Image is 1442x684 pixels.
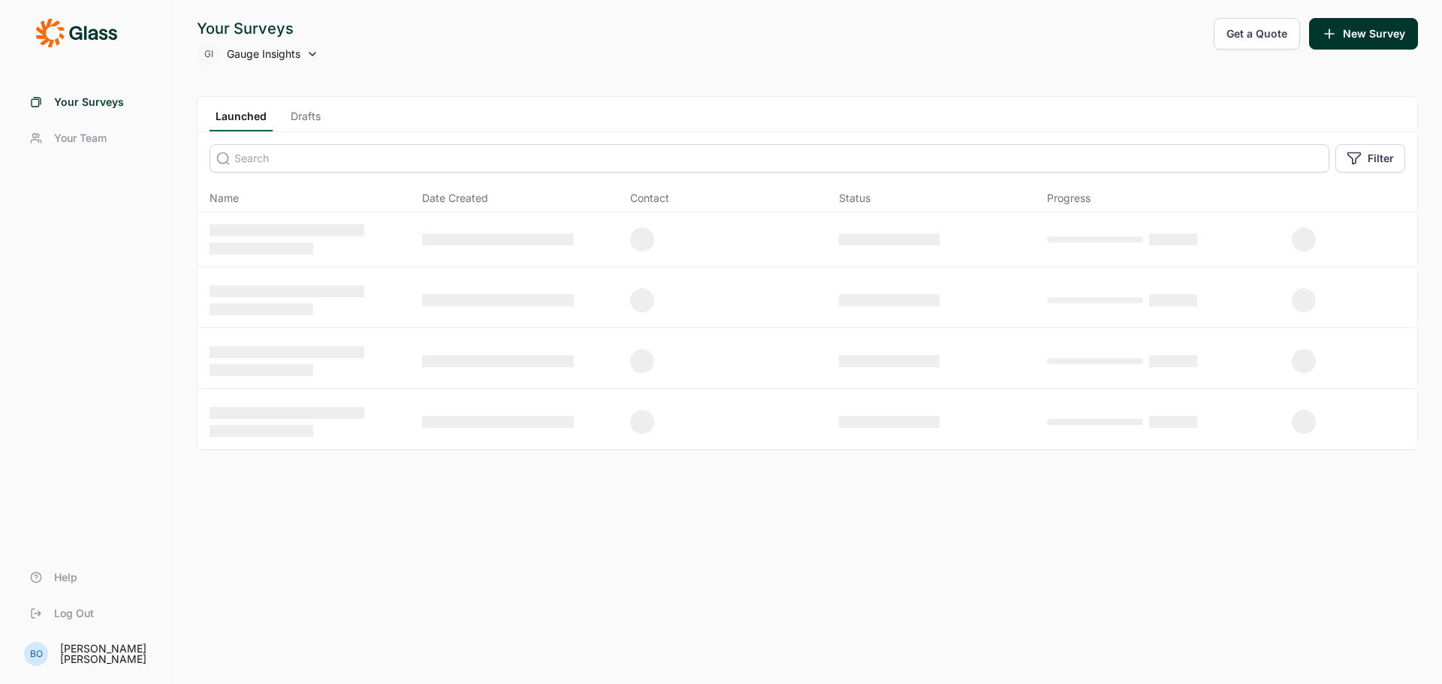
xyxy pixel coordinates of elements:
button: New Survey [1309,18,1418,50]
div: Status [839,191,870,206]
a: Drafts [285,109,327,131]
span: Gauge Insights [227,47,300,62]
input: Search [210,144,1329,173]
span: Filter [1368,151,1394,166]
span: Name [210,191,239,206]
div: Progress [1047,191,1091,206]
span: Your Team [54,131,107,146]
a: Launched [210,109,273,131]
div: BO [24,642,48,666]
span: Help [54,570,77,585]
span: Your Surveys [54,95,124,110]
span: Date Created [422,191,488,206]
span: Log Out [54,606,94,621]
div: [PERSON_NAME] [PERSON_NAME] [60,643,154,664]
div: Your Surveys [197,18,318,39]
button: Filter [1335,144,1405,173]
button: Get a Quote [1214,18,1300,50]
div: Contact [630,191,669,206]
div: GI [197,42,221,66]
